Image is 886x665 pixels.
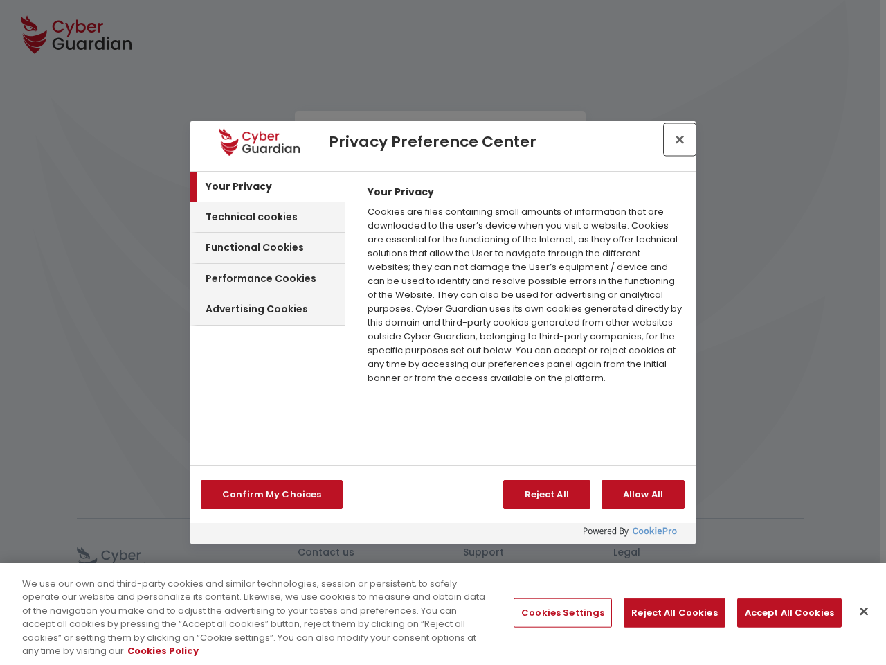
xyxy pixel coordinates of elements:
a: More information about your privacy, opens in a new tab [127,644,199,657]
button: Cookies Settings, Opens the preference center dialog [514,598,612,628]
h3: Your Privacy [206,180,272,194]
button: Close preference center [664,124,695,154]
h4: Your Privacy [361,186,441,198]
div: Cookie Categories [190,172,345,465]
h3: Functional Cookies [206,241,304,255]
div: We use our own and third-party cookies and similar technologies, session or persistent, to safely... [22,577,487,658]
p: Cookies are files containing small amounts of information that are downloaded to the user’s devic... [361,205,691,385]
div: Privacy Preference Center [190,121,696,544]
a: Powered by OneTrust Opens in a new Tab [584,526,689,544]
button: Close [849,596,879,627]
h3: Performance Cookies [206,272,316,286]
h3: Technical cookies [206,211,298,224]
img: Powered by OneTrust Opens in a new Tab [584,526,678,538]
img: Company Logo [219,128,299,156]
div: Preference center [190,121,696,544]
button: Confirm My Choices [201,480,343,509]
button: Reject All [503,480,590,509]
button: Reject All Cookies [624,598,725,628]
button: Accept All Cookies [737,598,842,628]
h2: Privacy Preference Center [329,133,668,151]
button: Allow All [602,480,685,509]
div: Company Logo [197,128,322,156]
h3: Advertising Cookies [206,303,308,317]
